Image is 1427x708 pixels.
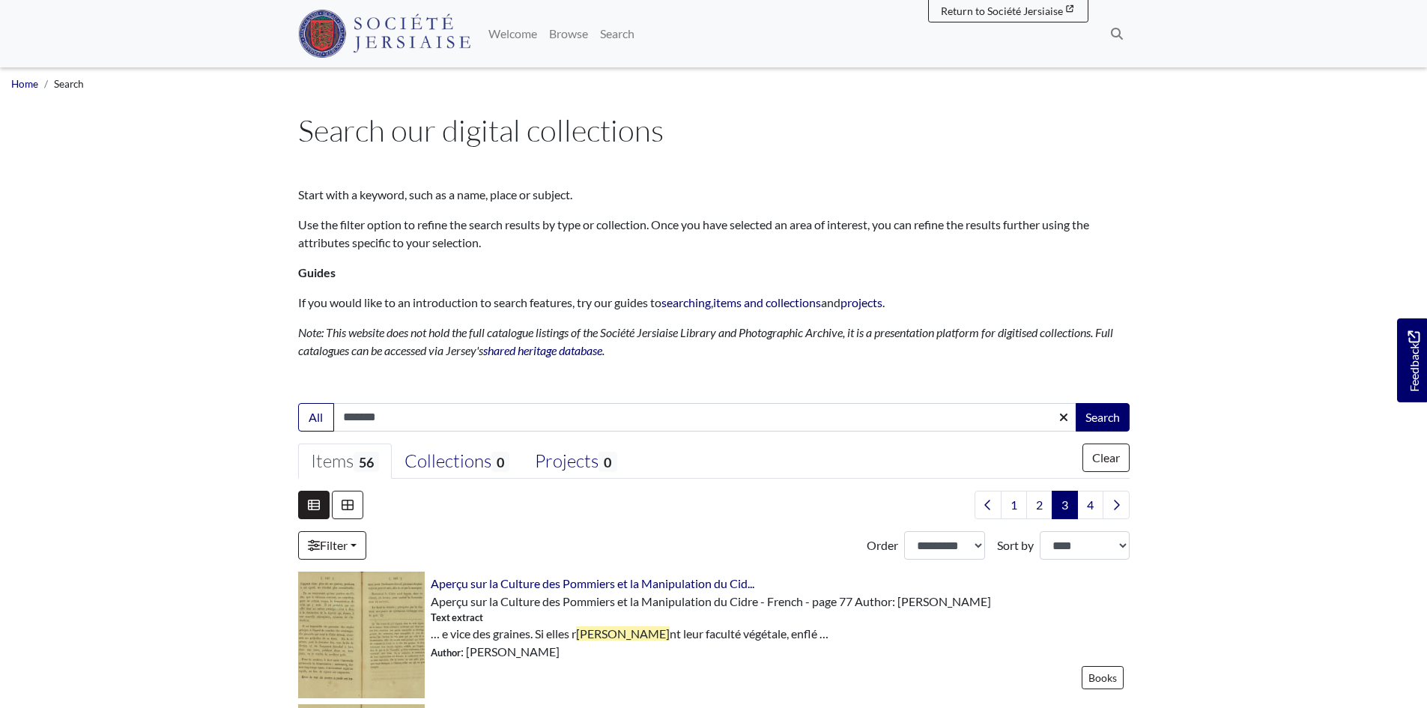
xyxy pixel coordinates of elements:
span: Feedback [1405,331,1423,392]
span: Author [431,647,461,659]
span: 56 [354,452,379,472]
a: searching [661,295,711,309]
span: 0 [599,452,616,472]
a: items and collections [713,295,821,309]
a: Previous page [975,491,1002,519]
h1: Search our digital collections [298,112,1130,148]
button: Clear [1082,444,1130,472]
span: … e vice des graines. Si elles r nt leur faculté végétale, enﬂé … [431,625,828,643]
a: Goto page 4 [1077,491,1103,519]
a: Browse [543,19,594,49]
a: projects [840,295,882,309]
label: Sort by [997,536,1034,554]
span: Return to Société Jersiaise [941,4,1063,17]
a: Filter [298,531,366,560]
div: Projects [535,450,616,473]
p: Start with a keyword, such as a name, place or subject. [298,186,1130,204]
span: 0 [491,452,509,472]
img: Aperçu sur la Culture des Pommiers et la Manipulation du Cidre - page 77 [298,572,425,698]
p: Use the filter option to refine the search results by type or collection. Once you have selected ... [298,216,1130,252]
div: Collections [405,450,509,473]
input: Enter one or more search terms... [333,403,1077,432]
button: All [298,403,334,432]
em: Note: This website does not hold the full catalogue listings of the Société Jersiaise Library and... [298,325,1113,357]
a: Aperçu sur la Culture des Pommiers et la Manipulation du Cid... [431,576,754,590]
span: [PERSON_NAME] [576,626,670,641]
a: Books [1082,666,1124,689]
strong: Guides [298,265,336,279]
a: Next page [1103,491,1130,519]
nav: pagination [969,491,1130,519]
label: Order [867,536,898,554]
a: Would you like to provide feedback? [1397,318,1427,402]
span: : [PERSON_NAME] [431,643,560,661]
span: Goto page 3 [1052,491,1078,519]
div: Items [311,450,379,473]
span: Aperçu sur la Culture des Pommiers et la Manipulation du Cidre - French - page 77 Author: [PERSON... [431,594,991,608]
a: Société Jersiaise logo [298,6,471,61]
a: Welcome [482,19,543,49]
span: Search [54,78,84,90]
button: Search [1076,403,1130,432]
a: Home [11,78,38,90]
a: shared heritage database [483,343,602,357]
img: Société Jersiaise [298,10,471,58]
span: Text extract [431,611,483,625]
p: If you would like to an introduction to search features, try our guides to , and . [298,294,1130,312]
a: Search [594,19,640,49]
a: Goto page 1 [1001,491,1027,519]
a: Goto page 2 [1026,491,1052,519]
